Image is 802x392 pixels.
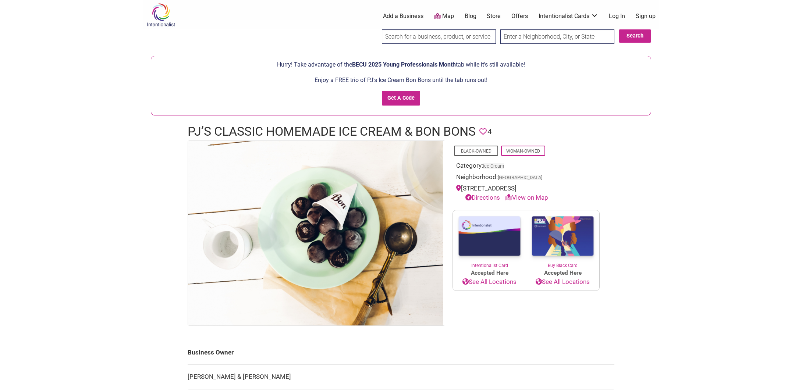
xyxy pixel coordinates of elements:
[619,29,651,43] button: Search
[511,12,528,20] a: Offers
[456,161,596,172] div: Category:
[487,12,501,20] a: Store
[143,3,178,27] img: Intentionalist
[505,194,548,201] a: View on Map
[155,60,647,70] p: Hurry! Take advantage of the tab while it's still available!
[453,269,526,277] span: Accepted Here
[539,12,598,20] a: Intentionalist Cards
[188,141,443,325] img: PJ's Classic Ice Cream & Bon Bons
[487,126,492,138] span: 4
[506,149,540,154] a: Woman-Owned
[188,365,614,389] td: [PERSON_NAME] & [PERSON_NAME]
[382,91,420,106] input: Get A Code
[188,341,614,365] td: Business Owner
[155,75,647,85] p: Enjoy a FREE trio of PJ's Ice Cream Bon Bons until the tab runs out!
[453,210,526,262] img: Intentionalist Card
[636,12,656,20] a: Sign up
[352,61,456,68] span: BECU 2025 Young Professionals Month
[453,210,526,269] a: Intentionalist Card
[456,184,596,203] div: [STREET_ADDRESS]
[526,269,599,277] span: Accepted Here
[500,29,614,44] input: Enter a Neighborhood, City, or State
[453,277,526,287] a: See All Locations
[498,175,542,180] span: [GEOGRAPHIC_DATA]
[465,12,476,20] a: Blog
[383,12,423,20] a: Add a Business
[609,12,625,20] a: Log In
[382,29,496,44] input: Search for a business, product, or service
[526,210,599,269] a: Buy Black Card
[526,277,599,287] a: See All Locations
[465,194,500,201] a: Directions
[188,123,476,140] h1: PJ’s Classic Homemade Ice Cream & Bon Bons
[434,12,454,21] a: Map
[456,172,596,184] div: Neighborhood:
[461,149,492,154] a: Black-Owned
[526,210,599,263] img: Buy Black Card
[483,163,504,169] a: Ice Cream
